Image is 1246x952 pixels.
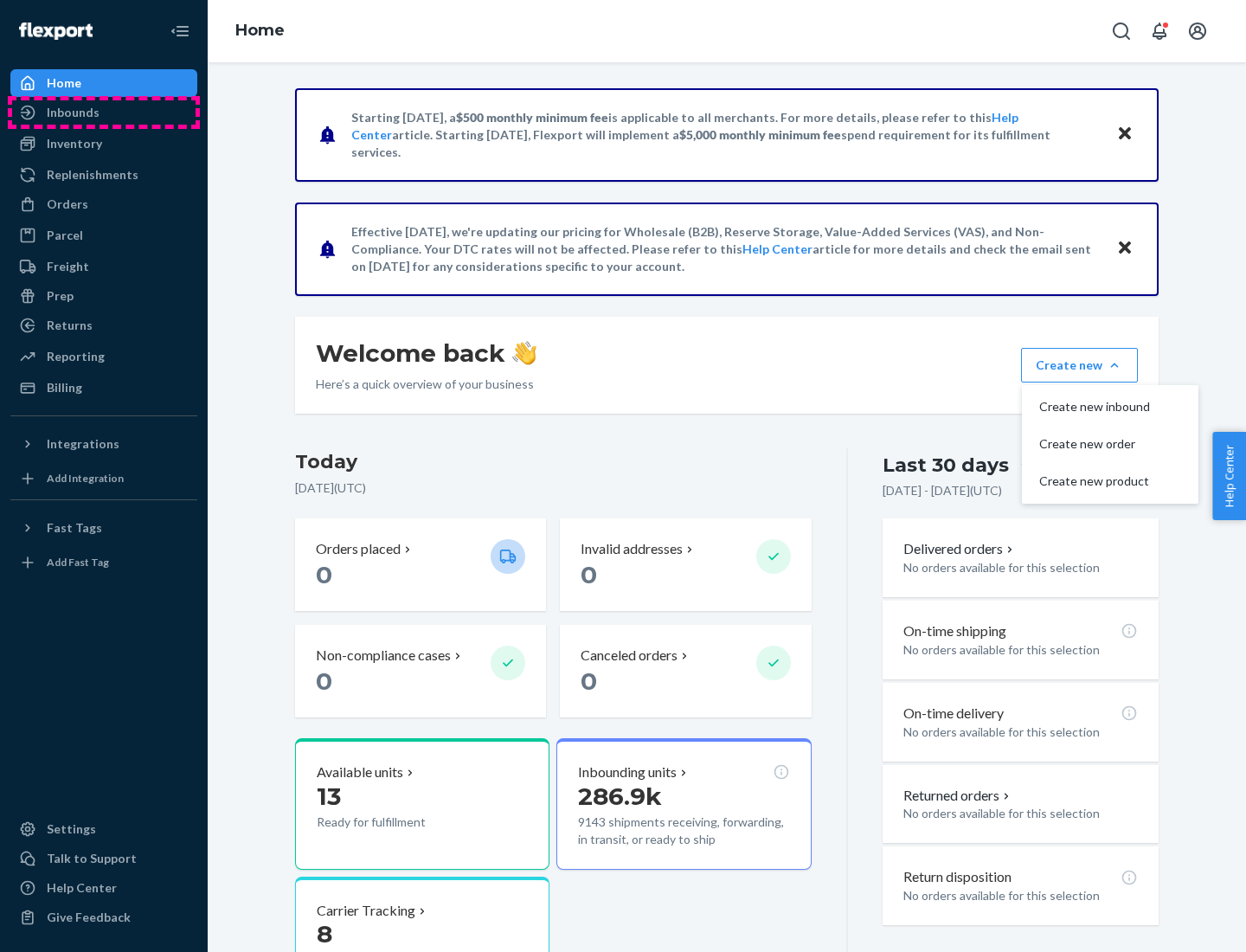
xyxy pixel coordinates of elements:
[351,109,1100,161] p: Starting [DATE], a is applicable to all merchants. For more details, please refer to this article...
[10,904,197,931] button: Give Feedback
[1025,463,1195,500] button: Create new product
[1039,438,1150,450] span: Create new order
[317,762,403,782] p: Available units
[560,518,811,611] button: Invalid addresses 0
[10,99,197,126] a: Inbounds
[47,850,137,867] div: Talk to Support
[10,465,197,492] a: Add Integration
[316,560,332,589] span: 0
[316,338,536,369] h1: Welcome back
[47,166,138,183] div: Replenishments
[47,196,88,213] div: Orders
[903,621,1006,641] p: On-time shipping
[19,23,93,40] img: Flexport logo
[10,253,197,280] a: Freight
[1025,426,1195,463] button: Create new order
[222,6,299,56] ol: breadcrumbs
[10,343,197,370] a: Reporting
[581,666,597,696] span: 0
[578,762,677,782] p: Inbounding units
[316,539,401,559] p: Orders placed
[883,452,1009,479] div: Last 30 days
[47,348,105,365] div: Reporting
[1212,432,1246,520] button: Help Center
[295,479,812,497] p: [DATE] ( UTC )
[903,539,1017,559] button: Delivered orders
[47,555,109,569] div: Add Fast Tag
[1021,348,1138,383] button: Create newCreate new inboundCreate new orderCreate new product
[578,782,662,811] span: 286.9k
[560,625,811,717] button: Canceled orders 0
[47,820,96,838] div: Settings
[903,867,1012,887] p: Return disposition
[316,376,536,393] p: Here’s a quick overview of your business
[351,223,1100,275] p: Effective [DATE], we're updating our pricing for Wholesale (B2B), Reserve Storage, Value-Added Se...
[10,161,197,189] a: Replenishments
[295,738,549,870] button: Available units13Ready for fulfillment
[578,814,789,848] p: 9143 shipments receiving, forwarding, in transit, or ready to ship
[1025,389,1195,426] button: Create new inbound
[47,471,124,486] div: Add Integration
[883,482,1002,499] p: [DATE] - [DATE] ( UTC )
[10,69,197,97] a: Home
[316,666,332,696] span: 0
[1039,401,1150,413] span: Create new inbound
[10,130,197,158] a: Inventory
[163,14,197,48] button: Close Navigation
[10,845,197,872] a: Talk to Support
[903,805,1138,822] p: No orders available for this selection
[903,559,1138,576] p: No orders available for this selection
[295,448,812,476] h3: Today
[903,786,1013,806] button: Returned orders
[47,287,74,305] div: Prep
[10,374,197,402] a: Billing
[581,646,678,666] p: Canceled orders
[47,74,81,92] div: Home
[456,110,608,125] span: $500 monthly minimum fee
[317,814,477,831] p: Ready for fulfillment
[10,190,197,218] a: Orders
[10,430,197,458] button: Integrations
[903,887,1138,904] p: No orders available for this selection
[581,560,597,589] span: 0
[581,539,683,559] p: Invalid addresses
[10,312,197,339] a: Returns
[317,919,332,949] span: 8
[235,21,285,40] a: Home
[47,135,102,152] div: Inventory
[47,435,119,453] div: Integrations
[10,815,197,843] a: Settings
[47,379,82,396] div: Billing
[317,901,415,921] p: Carrier Tracking
[1104,14,1139,48] button: Open Search Box
[47,519,102,537] div: Fast Tags
[903,704,1004,724] p: On-time delivery
[47,258,89,275] div: Freight
[295,518,546,611] button: Orders placed 0
[10,514,197,542] button: Fast Tags
[47,104,100,121] div: Inbounds
[742,241,812,256] a: Help Center
[1039,475,1150,487] span: Create new product
[47,909,131,926] div: Give Feedback
[47,879,117,897] div: Help Center
[10,222,197,249] a: Parcel
[679,127,841,142] span: $5,000 monthly minimum fee
[47,317,93,334] div: Returns
[903,641,1138,659] p: No orders available for this selection
[512,341,536,365] img: hand-wave emoji
[47,227,83,244] div: Parcel
[1180,14,1215,48] button: Open account menu
[316,646,451,666] p: Non-compliance cases
[10,282,197,310] a: Prep
[317,782,341,811] span: 13
[10,874,197,902] a: Help Center
[556,738,811,870] button: Inbounding units286.9k9143 shipments receiving, forwarding, in transit, or ready to ship
[903,724,1138,741] p: No orders available for this selection
[295,625,546,717] button: Non-compliance cases 0
[10,549,197,576] a: Add Fast Tag
[1114,122,1136,147] button: Close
